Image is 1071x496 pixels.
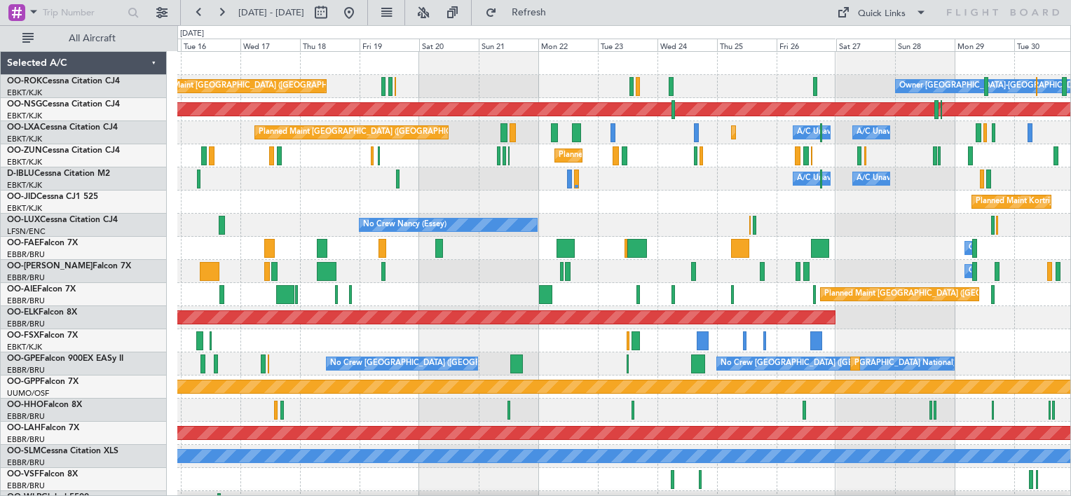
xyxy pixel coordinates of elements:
[7,342,42,352] a: EBKT/KJK
[180,28,204,40] div: [DATE]
[7,354,40,363] span: OO-GPE
[479,39,538,51] div: Sun 21
[7,365,45,376] a: EBBR/BRU
[7,424,41,432] span: OO-LAH
[824,284,1045,305] div: Planned Maint [GEOGRAPHIC_DATA] ([GEOGRAPHIC_DATA])
[240,39,300,51] div: Wed 17
[7,457,45,468] a: EBBR/BRU
[7,481,45,491] a: EBBR/BRU
[7,354,123,363] a: OO-GPEFalcon 900EX EASy II
[500,8,559,18] span: Refresh
[7,447,41,455] span: OO-SLM
[7,170,34,178] span: D-IBLU
[836,39,896,51] div: Sat 27
[858,7,906,21] div: Quick Links
[7,77,120,85] a: OO-ROKCessna Citation CJ4
[363,214,446,235] div: No Crew Nancy (Essey)
[7,331,78,340] a: OO-FSXFalcon 7X
[955,39,1014,51] div: Mon 29
[7,111,42,121] a: EBKT/KJK
[7,77,42,85] span: OO-ROK
[7,157,42,167] a: EBKT/KJK
[7,88,42,98] a: EBKT/KJK
[7,401,43,409] span: OO-HHO
[7,388,49,399] a: UUMO/OSF
[7,411,45,422] a: EBBR/BRU
[7,134,42,144] a: EBKT/KJK
[969,261,1064,282] div: Owner Melsbroek Air Base
[181,39,240,51] div: Tue 16
[717,39,777,51] div: Thu 25
[7,447,118,455] a: OO-SLMCessna Citation XLS
[15,27,152,50] button: All Aircraft
[7,285,37,294] span: OO-AIE
[797,122,1058,143] div: A/C Unavailable [GEOGRAPHIC_DATA] ([GEOGRAPHIC_DATA] National)
[259,122,479,143] div: Planned Maint [GEOGRAPHIC_DATA] ([GEOGRAPHIC_DATA])
[7,180,42,191] a: EBKT/KJK
[797,168,1058,189] div: A/C Unavailable [GEOGRAPHIC_DATA] ([GEOGRAPHIC_DATA] National)
[7,262,131,270] a: OO-[PERSON_NAME]Falcon 7X
[969,237,1064,259] div: Owner Melsbroek Air Base
[7,262,93,270] span: OO-[PERSON_NAME]
[7,319,45,329] a: EBBR/BRU
[538,39,598,51] div: Mon 22
[7,170,110,178] a: D-IBLUCessna Citation M2
[7,273,45,283] a: EBBR/BRU
[7,331,39,340] span: OO-FSX
[7,470,39,478] span: OO-VSF
[479,1,563,24] button: Refresh
[419,39,479,51] div: Sat 20
[7,239,78,247] a: OO-FAEFalcon 7X
[7,249,45,260] a: EBBR/BRU
[7,123,118,132] a: OO-LXACessna Citation CJ4
[7,285,76,294] a: OO-AIEFalcon 7X
[7,146,42,155] span: OO-ZUN
[7,216,40,224] span: OO-LUX
[857,122,915,143] div: A/C Unavailable
[7,424,79,432] a: OO-LAHFalcon 7X
[300,39,360,51] div: Thu 18
[7,434,45,445] a: EBBR/BRU
[7,470,78,478] a: OO-VSFFalcon 8X
[830,1,934,24] button: Quick Links
[735,122,899,143] div: Planned Maint Kortrijk-[GEOGRAPHIC_DATA]
[7,123,40,132] span: OO-LXA
[721,353,955,374] div: No Crew [GEOGRAPHIC_DATA] ([GEOGRAPHIC_DATA] National)
[7,239,39,247] span: OO-FAE
[36,34,148,43] span: All Aircraft
[360,39,419,51] div: Fri 19
[142,76,363,97] div: Planned Maint [GEOGRAPHIC_DATA] ([GEOGRAPHIC_DATA])
[559,145,722,166] div: Planned Maint Kortrijk-[GEOGRAPHIC_DATA]
[7,100,120,109] a: OO-NSGCessna Citation CJ4
[7,296,45,306] a: EBBR/BRU
[7,203,42,214] a: EBKT/KJK
[7,146,120,155] a: OO-ZUNCessna Citation CJ4
[7,308,77,317] a: OO-ELKFalcon 8X
[7,308,39,317] span: OO-ELK
[657,39,717,51] div: Wed 24
[7,193,36,201] span: OO-JID
[7,378,40,386] span: OO-GPP
[43,2,123,23] input: Trip Number
[7,216,118,224] a: OO-LUXCessna Citation CJ4
[330,353,565,374] div: No Crew [GEOGRAPHIC_DATA] ([GEOGRAPHIC_DATA] National)
[7,378,79,386] a: OO-GPPFalcon 7X
[777,39,836,51] div: Fri 26
[7,193,98,201] a: OO-JIDCessna CJ1 525
[7,226,46,237] a: LFSN/ENC
[238,6,304,19] span: [DATE] - [DATE]
[598,39,657,51] div: Tue 23
[7,100,42,109] span: OO-NSG
[7,401,82,409] a: OO-HHOFalcon 8X
[895,39,955,51] div: Sun 28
